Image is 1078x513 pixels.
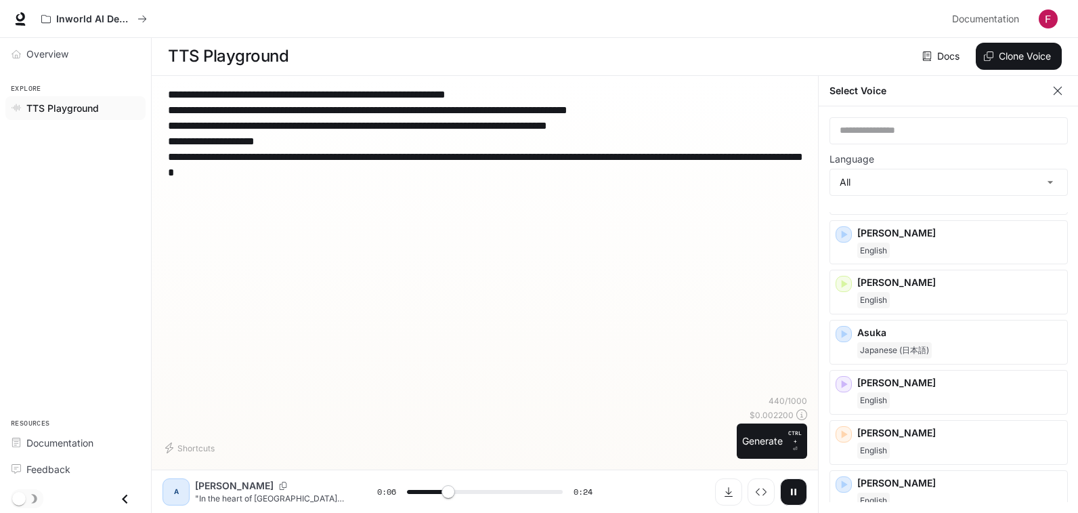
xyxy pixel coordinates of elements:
p: Inworld AI Demos [56,14,132,25]
button: User avatar [1035,5,1062,33]
button: All workspaces [35,5,153,33]
p: [PERSON_NAME] [857,426,1062,440]
button: Shortcuts [163,437,220,459]
div: A [165,481,187,503]
a: Documentation [947,5,1029,33]
p: [PERSON_NAME] [195,479,274,493]
a: Feedback [5,457,146,481]
p: $ 0.002200 [750,409,794,421]
p: [PERSON_NAME] [857,476,1062,490]
span: English [857,243,890,259]
p: [PERSON_NAME] [857,376,1062,390]
a: Documentation [5,431,146,455]
span: English [857,493,890,509]
div: All [830,169,1067,195]
img: User avatar [1039,9,1058,28]
button: Copy Voice ID [274,482,293,490]
span: English [857,443,890,459]
button: Inspect [748,478,775,506]
span: 0:24 [574,485,592,499]
button: Close drawer [110,485,140,513]
p: Language [829,155,874,164]
span: Dark mode toggle [12,491,26,506]
a: TTS Playground [5,96,146,120]
p: 440 / 1000 [769,395,807,407]
span: Documentation [26,436,93,450]
p: CTRL + [788,429,802,445]
span: Japanese (日本語) [857,342,932,358]
span: Feedback [26,462,70,476]
a: Overview [5,42,146,66]
span: Overview [26,47,68,61]
p: "In the heart of [GEOGRAPHIC_DATA], a daring daylight bank robbery is underway. Each masked figur... [195,493,345,504]
a: Docs [920,43,965,70]
p: [PERSON_NAME] [857,226,1062,240]
button: Download audio [715,478,742,506]
p: [PERSON_NAME] [857,276,1062,289]
span: 0:06 [377,485,396,499]
span: English [857,292,890,308]
span: TTS Playground [26,101,99,115]
h1: TTS Playground [168,43,288,70]
button: Clone Voice [976,43,1062,70]
p: ⏎ [788,429,802,453]
span: Documentation [952,11,1019,28]
p: Asuka [857,326,1062,340]
span: English [857,392,890,409]
button: GenerateCTRL +⏎ [737,424,807,459]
